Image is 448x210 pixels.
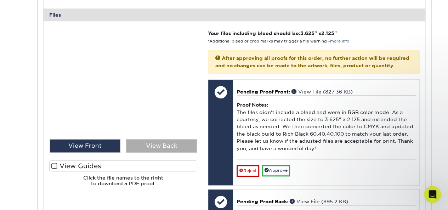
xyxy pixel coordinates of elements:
[126,139,197,153] div: View Back
[262,165,290,176] a: Approve
[237,102,268,108] strong: Proof Notes:
[300,30,314,36] span: 3.625
[291,89,353,95] a: View File (827.36 KB)
[215,55,409,68] strong: After approving all proofs for this order, no further action will be required and no changes can ...
[2,188,60,208] iframe: Google Customer Reviews
[208,39,349,44] small: *Additional bleed or crop marks may trigger a file warning –
[49,160,197,171] label: View Guides
[330,39,349,44] a: more info
[290,199,348,204] a: View File (895.2 KB)
[237,89,290,95] span: Pending Proof Front:
[237,165,259,176] a: Reject
[424,186,441,203] iframe: Intercom live chat
[208,30,337,36] strong: Your files including bleed should be: " x "
[237,199,288,204] span: Pending Proof Back:
[321,30,334,36] span: 2.125
[44,8,425,21] div: Files
[49,117,197,132] div: Front
[50,139,120,153] div: View Front
[237,95,415,159] div: The files didn't include a bleed and were in RGB color mode. As a courtesy, we corrected the size...
[49,175,197,192] h6: Click the file names to the right to download a PDF proof.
